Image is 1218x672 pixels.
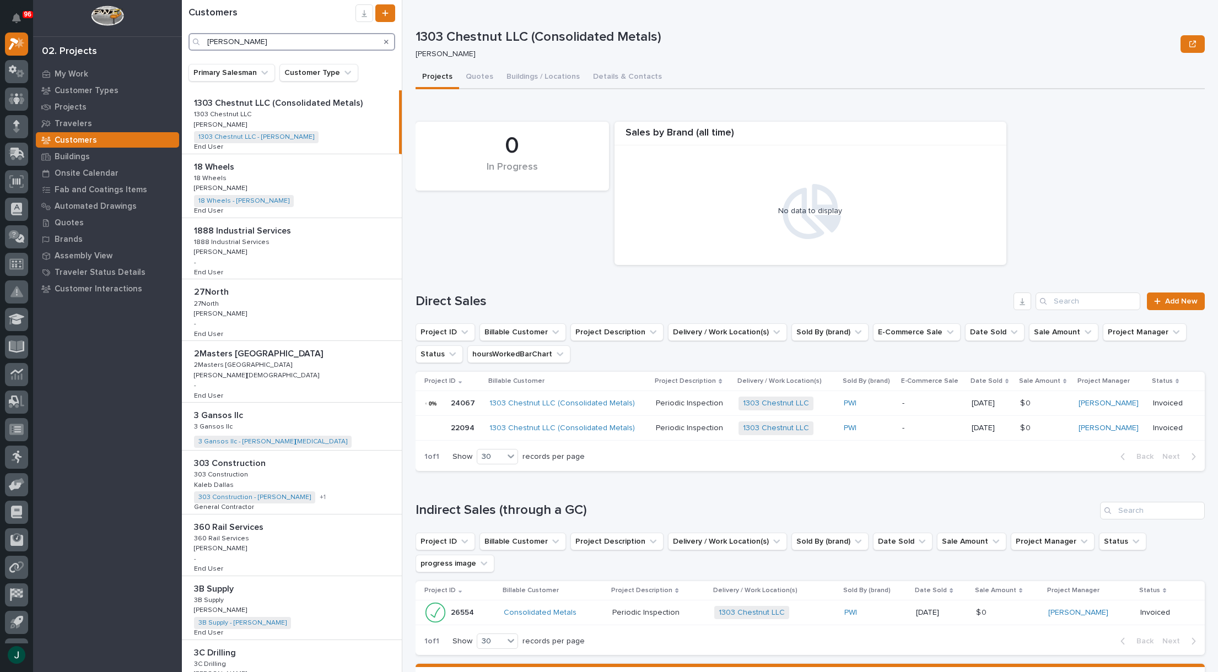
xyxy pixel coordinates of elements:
[1153,424,1187,433] p: Invoiced
[91,6,123,26] img: Workspace Logo
[615,127,1006,145] div: Sales by Brand (all time)
[416,50,1172,59] p: [PERSON_NAME]
[33,181,182,198] a: Fab and Coatings Items
[33,280,182,297] a: Customer Interactions
[1048,608,1108,617] a: [PERSON_NAME]
[194,267,225,277] p: End User
[33,82,182,99] a: Customer Types
[33,115,182,132] a: Travelers
[843,584,891,597] p: Sold By (brand)
[843,375,890,387] p: Sold By (brand)
[844,608,857,617] a: PWI
[55,136,97,145] p: Customers
[873,323,961,341] button: E-Commerce Sale
[451,606,476,617] p: 26554
[55,169,118,178] p: Onsite Calendar
[488,375,545,387] p: Billable Customer
[503,584,559,597] p: Billable Customer
[522,637,585,646] p: records per page
[620,207,1001,216] div: No data to display
[42,46,97,58] div: 02. Projects
[500,66,586,89] button: Buildings / Locations
[194,520,266,533] p: 360 Rail Services
[434,161,590,185] div: In Progress
[902,424,963,433] p: -
[33,214,182,231] a: Quotes
[194,285,231,297] p: 27North
[424,375,456,387] p: Project ID
[424,584,456,597] p: Project ID
[1047,584,1100,597] p: Project Manager
[188,33,395,51] input: Search
[33,264,182,280] a: Traveler Status Details
[182,403,402,451] a: 3 Gansos llc3 Gansos llc 3 Gansos llc3 Gansos llc 3 Gansos llc - [PERSON_NAME][MEDICAL_DATA]
[1103,323,1187,341] button: Project Manager
[279,64,358,82] button: Customer Type
[194,205,225,215] p: End User
[194,236,272,246] p: 1888 Industrial Services
[416,66,459,89] button: Projects
[55,251,112,261] p: Assembly View
[198,438,347,446] a: 3 Gansos llc - [PERSON_NAME][MEDICAL_DATA]
[198,197,289,205] a: 18 Wheels - [PERSON_NAME]
[1019,375,1060,387] p: Sale Amount
[55,102,87,112] p: Projects
[198,619,287,627] a: 3B Supply - [PERSON_NAME]
[467,345,570,363] button: hoursWorkedBarChart
[194,308,249,318] p: [PERSON_NAME]
[194,594,226,604] p: 3B Supply
[33,231,182,247] a: Brands
[916,608,967,617] p: [DATE]
[1112,452,1158,462] button: Back
[452,637,472,646] p: Show
[655,375,716,387] p: Project Description
[194,96,365,109] p: 1303 Chestnut LLC (Consolidated Metals)
[656,397,725,408] p: Periodic Inspection
[1020,397,1033,408] p: $ 0
[194,555,196,563] p: -
[668,323,787,341] button: Delivery / Work Location(s)
[33,132,182,148] a: Customers
[477,451,504,463] div: 30
[416,443,448,470] p: 1 of 1
[570,323,664,341] button: Project Description
[55,268,145,278] p: Traveler Status Details
[14,13,28,31] div: Notifications96
[1153,399,1187,408] p: Invoiced
[33,148,182,165] a: Buildings
[194,646,238,658] p: 3C Drilling
[1100,502,1205,519] div: Search
[1099,533,1146,550] button: Status
[416,323,475,341] button: Project ID
[194,328,225,338] p: End User
[33,66,182,82] a: My Work
[194,390,225,400] p: End User
[416,391,1205,416] tr: 2406724067 1303 Chestnut LLC (Consolidated Metals) Periodic InspectionPeriodic Inspection 1303 Ch...
[194,501,256,511] p: General Contractor
[194,160,236,172] p: 18 Wheels
[1165,297,1198,305] span: Add New
[1139,584,1160,597] p: Status
[55,202,137,212] p: Automated Drawings
[194,141,225,151] p: End User
[416,29,1176,45] p: 1303 Chestnut LLC (Consolidated Metals)
[844,399,856,408] a: PWI
[194,224,293,236] p: 1888 Industrial Services
[194,533,251,543] p: 360 Rail Services
[416,294,1009,310] h1: Direct Sales
[479,533,566,550] button: Billable Customer
[5,643,28,666] button: users-avatar
[915,584,947,597] p: Date Sold
[1112,636,1158,646] button: Back
[1152,375,1173,387] p: Status
[479,323,566,341] button: Billable Customer
[194,182,249,192] p: [PERSON_NAME]
[1036,292,1140,310] div: Search
[1077,375,1130,387] p: Project Manager
[937,533,1006,550] button: Sale Amount
[33,247,182,264] a: Assembly View
[1079,424,1139,433] a: [PERSON_NAME]
[194,298,221,308] p: 27North
[194,320,196,328] p: -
